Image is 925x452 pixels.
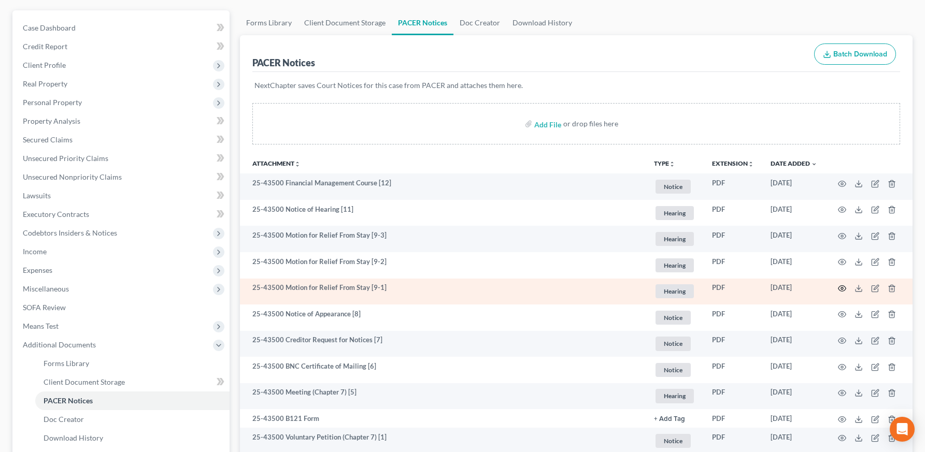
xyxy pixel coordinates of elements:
span: Lawsuits [23,191,51,200]
td: PDF [704,200,762,226]
a: Client Document Storage [298,10,392,35]
span: Executory Contracts [23,210,89,218]
span: Unsecured Priority Claims [23,154,108,163]
td: [DATE] [762,357,826,383]
td: [DATE] [762,409,826,428]
td: 25-43500 Notice of Hearing [11] [240,200,646,226]
i: unfold_more [748,161,754,167]
span: Notice [656,311,691,325]
a: Download History [35,429,230,447]
a: Notice [654,432,695,449]
td: PDF [704,279,762,305]
span: Notice [656,180,691,194]
td: [DATE] [762,279,826,305]
span: Client Document Storage [44,377,125,386]
i: expand_more [811,161,817,167]
a: Lawsuits [15,186,230,205]
p: NextChapter saves Court Notices for this case from PACER and attaches them here. [254,80,898,91]
a: Executory Contracts [15,205,230,224]
span: Batch Download [833,50,887,59]
span: Property Analysis [23,116,80,125]
a: Date Added expand_more [771,159,817,167]
i: unfold_more [669,161,675,167]
a: Doc Creator [453,10,506,35]
td: [DATE] [762,383,826,410]
a: Unsecured Nonpriority Claims [15,168,230,186]
div: PACER Notices [252,56,315,69]
span: Hearing [656,258,694,272]
a: SOFA Review [15,298,230,317]
a: Extensionunfold_more [712,159,754,167]
a: Notice [654,309,695,326]
a: Hearing [654,387,695,404]
td: [DATE] [762,331,826,357]
span: Income [23,247,47,256]
span: Client Profile [23,61,66,69]
td: PDF [704,383,762,410]
span: PACER Notices [44,396,93,405]
span: SOFA Review [23,303,66,312]
a: Hearing [654,257,695,274]
td: 25-43500 Creditor Request for Notices [7] [240,331,646,357]
span: Forms Library [44,359,89,368]
span: Personal Property [23,98,82,107]
span: Notice [656,363,691,377]
a: Credit Report [15,37,230,56]
td: [DATE] [762,304,826,331]
a: PACER Notices [392,10,453,35]
a: Secured Claims [15,130,230,149]
a: Notice [654,361,695,378]
span: Secured Claims [23,135,73,144]
td: 25-43500 BNC Certificate of Mailing [6] [240,357,646,383]
td: [DATE] [762,226,826,252]
td: [DATE] [762,200,826,226]
a: Notice [654,178,695,195]
span: Real Property [23,79,67,88]
i: unfold_more [294,161,301,167]
span: Expenses [23,266,52,274]
span: Doc Creator [44,415,84,424]
div: or drop files here [563,119,618,129]
td: 25-43500 Notice of Appearance [8] [240,304,646,331]
td: PDF [704,409,762,428]
td: PDF [704,304,762,331]
span: Codebtors Insiders & Notices [23,228,117,237]
a: Download History [506,10,578,35]
span: Credit Report [23,42,67,51]
span: Additional Documents [23,340,96,349]
td: 25-43500 Meeting (Chapter 7) [5] [240,383,646,410]
span: Case Dashboard [23,23,76,32]
td: PDF [704,357,762,383]
a: Attachmentunfold_more [252,159,301,167]
button: + Add Tag [654,416,685,422]
span: Miscellaneous [23,284,69,293]
a: Hearing [654,283,695,300]
a: Property Analysis [15,112,230,130]
button: Batch Download [814,43,896,65]
td: 25-43500 Motion for Relief From Stay [9-1] [240,279,646,305]
span: Hearing [656,206,694,220]
a: Forms Library [240,10,298,35]
td: PDF [704,252,762,279]
a: Hearing [654,230,695,247]
span: Notice [656,434,691,448]
span: Hearing [656,232,694,246]
a: Doc Creator [35,410,230,429]
td: PDF [704,173,762,200]
a: + Add Tag [654,414,695,424]
span: Hearing [656,389,694,403]
div: Open Intercom Messenger [890,417,915,442]
span: Download History [44,433,103,442]
a: Case Dashboard [15,19,230,37]
button: TYPEunfold_more [654,161,675,167]
a: Unsecured Priority Claims [15,149,230,168]
a: Hearing [654,205,695,222]
td: 25-43500 Motion for Relief From Stay [9-3] [240,226,646,252]
td: 25-43500 Financial Management Course [12] [240,173,646,200]
td: 25-43500 Motion for Relief From Stay [9-2] [240,252,646,279]
td: PDF [704,331,762,357]
a: Client Document Storage [35,373,230,391]
span: Means Test [23,322,59,330]
td: PDF [704,226,762,252]
td: [DATE] [762,252,826,279]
